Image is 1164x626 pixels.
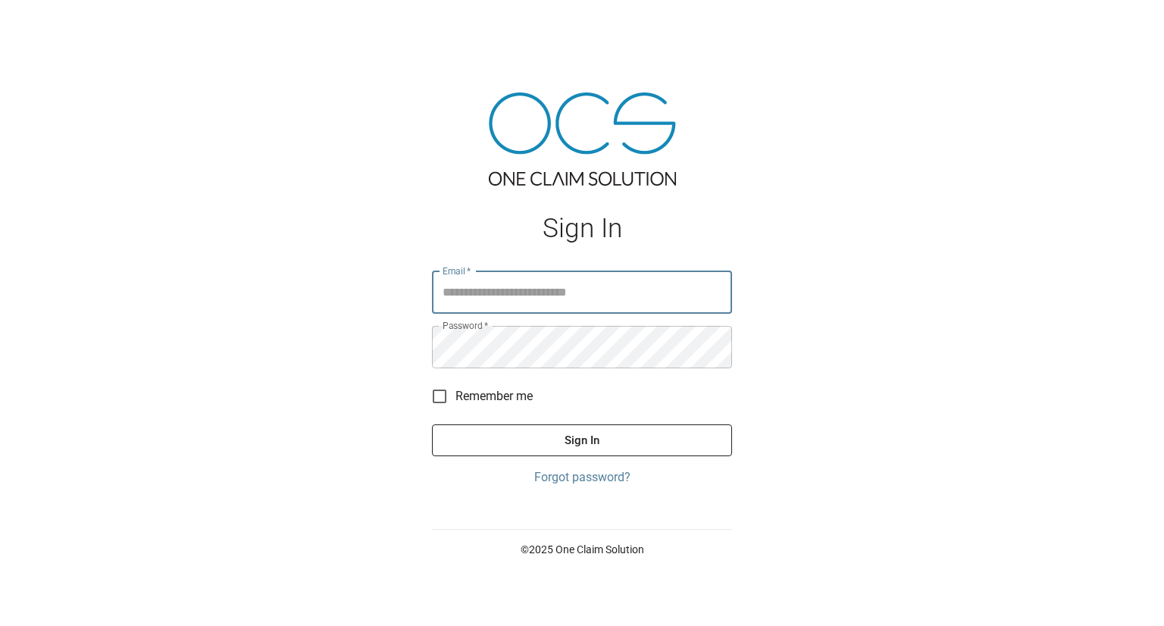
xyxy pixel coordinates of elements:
[443,264,471,277] label: Email
[443,319,488,332] label: Password
[489,92,676,186] img: ocs-logo-tra.png
[432,424,732,456] button: Sign In
[18,9,79,39] img: ocs-logo-white-transparent.png
[432,213,732,244] h1: Sign In
[432,542,732,557] p: © 2025 One Claim Solution
[432,468,732,487] a: Forgot password?
[455,387,533,405] span: Remember me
